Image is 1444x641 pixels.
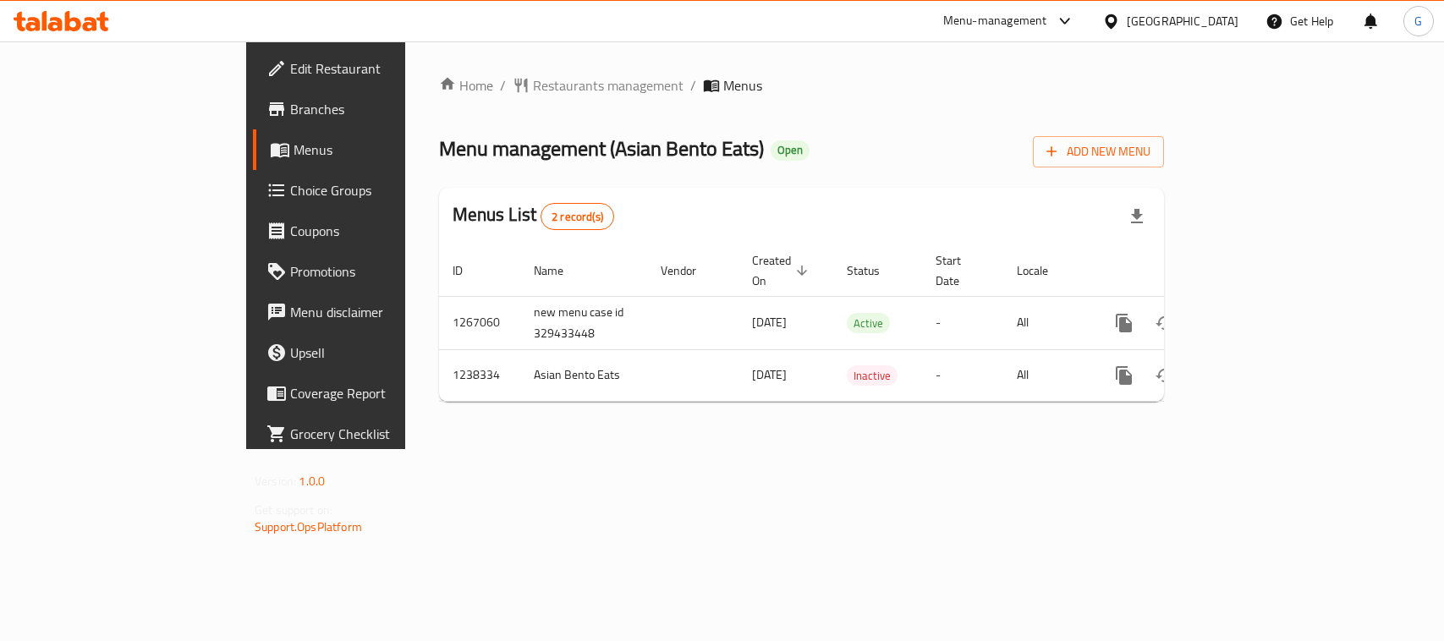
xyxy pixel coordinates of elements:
[771,140,810,161] div: Open
[290,99,474,119] span: Branches
[520,349,647,401] td: Asian Bento Eats
[255,470,296,492] span: Version:
[1090,245,1280,297] th: Actions
[290,221,474,241] span: Coupons
[513,75,684,96] a: Restaurants management
[922,296,1003,349] td: -
[661,260,718,281] span: Vendor
[253,48,487,89] a: Edit Restaurant
[290,180,474,200] span: Choice Groups
[541,203,614,230] div: Total records count
[290,383,474,403] span: Coverage Report
[943,11,1047,31] div: Menu-management
[752,364,787,386] span: [DATE]
[253,129,487,170] a: Menus
[290,261,474,282] span: Promotions
[723,75,762,96] span: Menus
[847,313,890,333] div: Active
[253,170,487,211] a: Choice Groups
[690,75,696,96] li: /
[847,366,898,386] span: Inactive
[253,373,487,414] a: Coverage Report
[1003,349,1090,401] td: All
[290,302,474,322] span: Menu disclaimer
[534,260,585,281] span: Name
[1046,141,1150,162] span: Add New Menu
[255,516,362,538] a: Support.OpsPlatform
[453,202,614,230] h2: Menus List
[520,296,647,349] td: new menu case id 329433448
[290,342,474,363] span: Upsell
[253,251,487,292] a: Promotions
[1127,12,1238,30] div: [GEOGRAPHIC_DATA]
[453,260,485,281] span: ID
[253,211,487,251] a: Coupons
[1145,303,1185,343] button: Change Status
[1145,355,1185,396] button: Change Status
[290,58,474,79] span: Edit Restaurant
[255,499,332,521] span: Get support on:
[771,143,810,157] span: Open
[253,414,487,454] a: Grocery Checklist
[922,349,1003,401] td: -
[936,250,983,291] span: Start Date
[253,89,487,129] a: Branches
[294,140,474,160] span: Menus
[439,129,764,167] span: Menu management ( Asian Bento Eats )
[1033,136,1164,167] button: Add New Menu
[1104,355,1145,396] button: more
[752,250,813,291] span: Created On
[299,470,325,492] span: 1.0.0
[847,365,898,386] div: Inactive
[290,424,474,444] span: Grocery Checklist
[847,260,902,281] span: Status
[1117,196,1157,237] div: Export file
[439,245,1280,402] table: enhanced table
[439,75,1164,96] nav: breadcrumb
[1414,12,1422,30] span: G
[1003,296,1090,349] td: All
[752,311,787,333] span: [DATE]
[500,75,506,96] li: /
[533,75,684,96] span: Restaurants management
[1104,303,1145,343] button: more
[847,314,890,333] span: Active
[541,209,613,225] span: 2 record(s)
[1017,260,1070,281] span: Locale
[253,332,487,373] a: Upsell
[253,292,487,332] a: Menu disclaimer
